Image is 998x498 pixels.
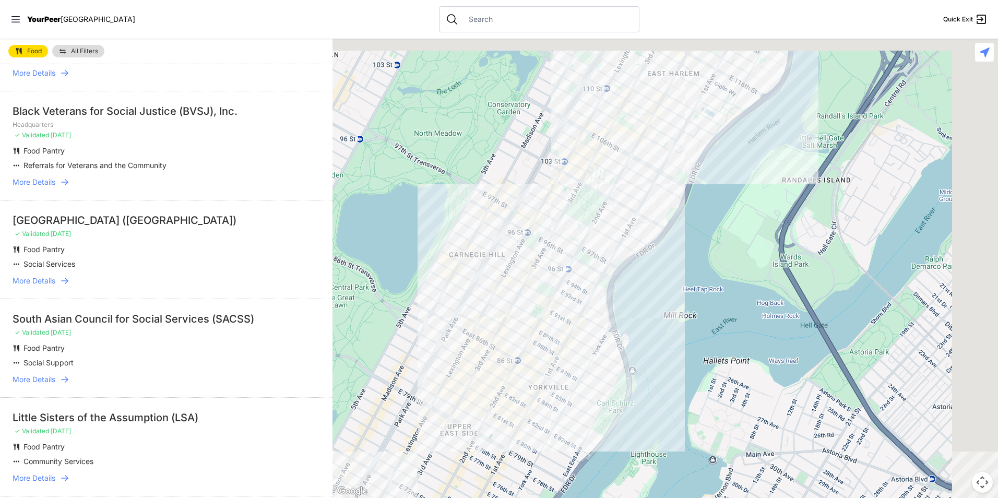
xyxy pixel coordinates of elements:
span: [DATE] [51,427,71,435]
span: Food [27,48,42,54]
a: All Filters [52,45,104,57]
span: More Details [13,374,55,385]
a: More Details [13,68,320,78]
span: Social Services [23,259,75,268]
a: More Details [13,374,320,385]
span: ✓ Validated [15,131,49,139]
a: More Details [13,276,320,286]
img: Google [335,484,370,498]
a: More Details [13,177,320,187]
span: ✓ Validated [15,427,49,435]
div: Little Sisters of the Assumption (LSA) [13,410,320,425]
span: Food Pantry [23,146,65,155]
span: Referrals for Veterans and the Community [23,161,167,170]
div: South Asian Council for Social Services (SACSS) [13,312,320,326]
span: Community Services [23,457,93,466]
span: [DATE] [51,230,71,238]
a: Open this area in Google Maps (opens a new window) [335,484,370,498]
a: YourPeer[GEOGRAPHIC_DATA] [27,16,135,22]
span: ✓ Validated [15,230,49,238]
a: Quick Exit [943,13,988,26]
span: [DATE] [51,131,71,139]
span: More Details [13,177,55,187]
button: Map camera controls [972,472,993,493]
span: More Details [13,276,55,286]
span: [GEOGRAPHIC_DATA] [61,15,135,23]
a: Food [8,45,48,57]
span: ✓ Validated [15,328,49,336]
span: YourPeer [27,15,61,23]
div: Black Veterans for Social Justice (BVSJ), Inc. [13,104,320,118]
input: Search [462,14,633,25]
span: More Details [13,473,55,483]
div: [GEOGRAPHIC_DATA] ([GEOGRAPHIC_DATA]) [13,213,320,228]
span: [DATE] [51,328,71,336]
a: More Details [13,473,320,483]
p: Headquarters [13,121,320,129]
span: Food Pantry [23,442,65,451]
span: Quick Exit [943,15,973,23]
span: More Details [13,68,55,78]
span: Social Support [23,358,74,367]
span: Food Pantry [23,245,65,254]
span: All Filters [71,48,98,54]
span: Food Pantry [23,343,65,352]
